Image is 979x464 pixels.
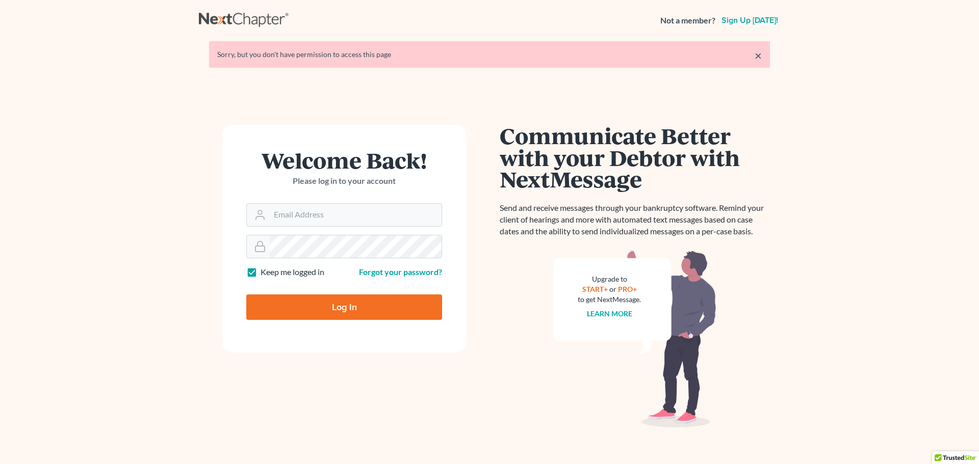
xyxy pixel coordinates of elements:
input: Log In [246,294,442,320]
span: or [609,285,616,293]
h1: Communicate Better with your Debtor with NextMessage [500,125,770,190]
a: PRO+ [618,285,637,293]
a: Forgot your password? [359,267,442,277]
strong: Not a member? [660,15,715,26]
a: Learn more [587,309,632,318]
div: to get NextMessage. [578,294,641,305]
h1: Welcome Back! [246,149,442,171]
p: Please log in to your account [246,175,442,187]
p: Send and receive messages through your bankruptcy software. Remind your client of hearings and mo... [500,202,770,237]
div: Sorry, but you don't have permission to access this page [217,49,762,60]
a: × [755,49,762,62]
img: nextmessage_bg-59042aed3d76b12b5cd301f8e5b87938c9018125f34e5fa2b7a6b67550977c72.svg [553,250,716,428]
label: Keep me logged in [261,266,324,278]
a: START+ [582,285,608,293]
input: Email Address [270,204,442,226]
div: Upgrade to [578,274,641,284]
a: Sign up [DATE]! [719,16,780,24]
